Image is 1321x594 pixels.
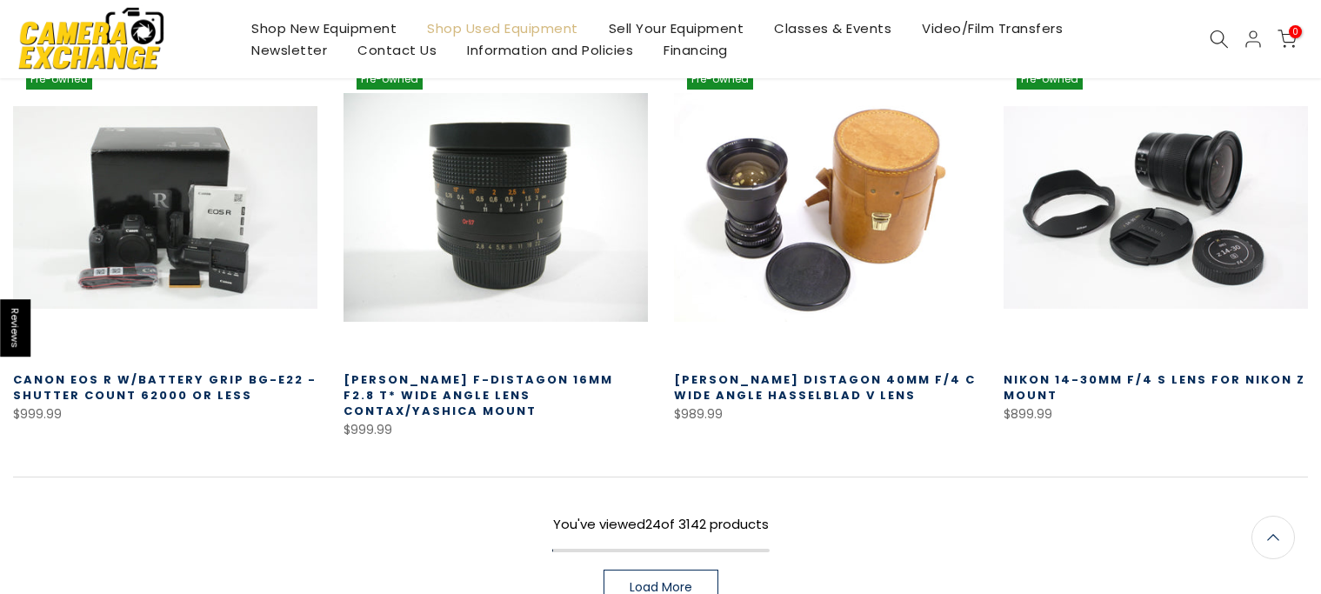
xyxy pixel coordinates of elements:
a: [PERSON_NAME] F-Distagon 16mm f2.8 T* Wide Angle lens Contax/Yashica Mount [344,371,613,419]
span: Load More [630,581,692,593]
a: Back to the top [1251,516,1295,559]
div: $999.99 [13,404,317,425]
a: Contact Us [343,39,452,61]
a: Information and Policies [452,39,649,61]
span: 24 [645,515,661,533]
a: Financing [649,39,744,61]
a: Nikon 14-30mm f/4 S Lens for Nikon Z Mount [1004,371,1305,404]
span: You've viewed of 3142 products [553,515,769,533]
a: 0 [1278,30,1297,49]
a: Newsletter [237,39,343,61]
a: Canon EOS R w/Battery Grip BG-E22 - Shutter Count 62000 or less [13,371,317,404]
a: [PERSON_NAME] Distagon 40mm f/4 C Wide Angle Hasselblad V Lens [674,371,976,404]
a: Video/Film Transfers [907,17,1078,39]
div: $999.99 [344,419,648,441]
a: Shop New Equipment [237,17,412,39]
a: Shop Used Equipment [412,17,594,39]
a: Sell Your Equipment [593,17,759,39]
div: $989.99 [674,404,978,425]
div: $899.99 [1004,404,1308,425]
a: Classes & Events [759,17,907,39]
span: 0 [1289,25,1302,38]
